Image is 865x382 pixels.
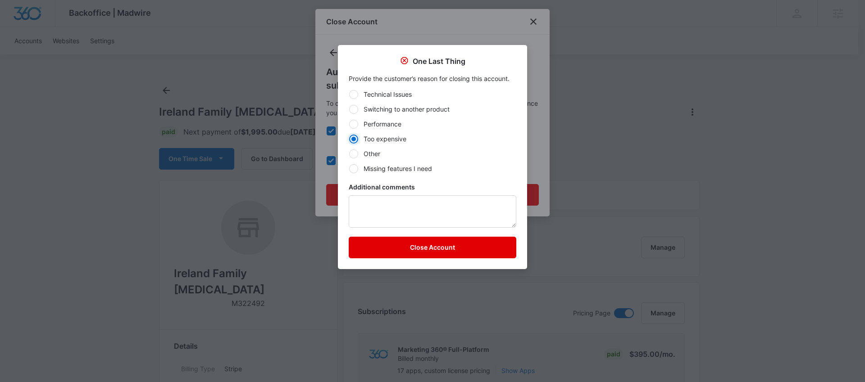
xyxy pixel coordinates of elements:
[349,119,516,129] label: Performance
[349,237,516,258] button: Close Account
[349,164,516,173] label: Missing features I need
[349,149,516,158] label: Other
[413,56,465,67] p: One Last Thing
[349,134,516,144] label: Too expensive
[349,74,516,83] p: Provide the customer’s reason for closing this account.
[349,104,516,114] label: Switching to another product
[349,90,516,99] label: Technical Issues
[349,182,516,192] label: Additional comments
